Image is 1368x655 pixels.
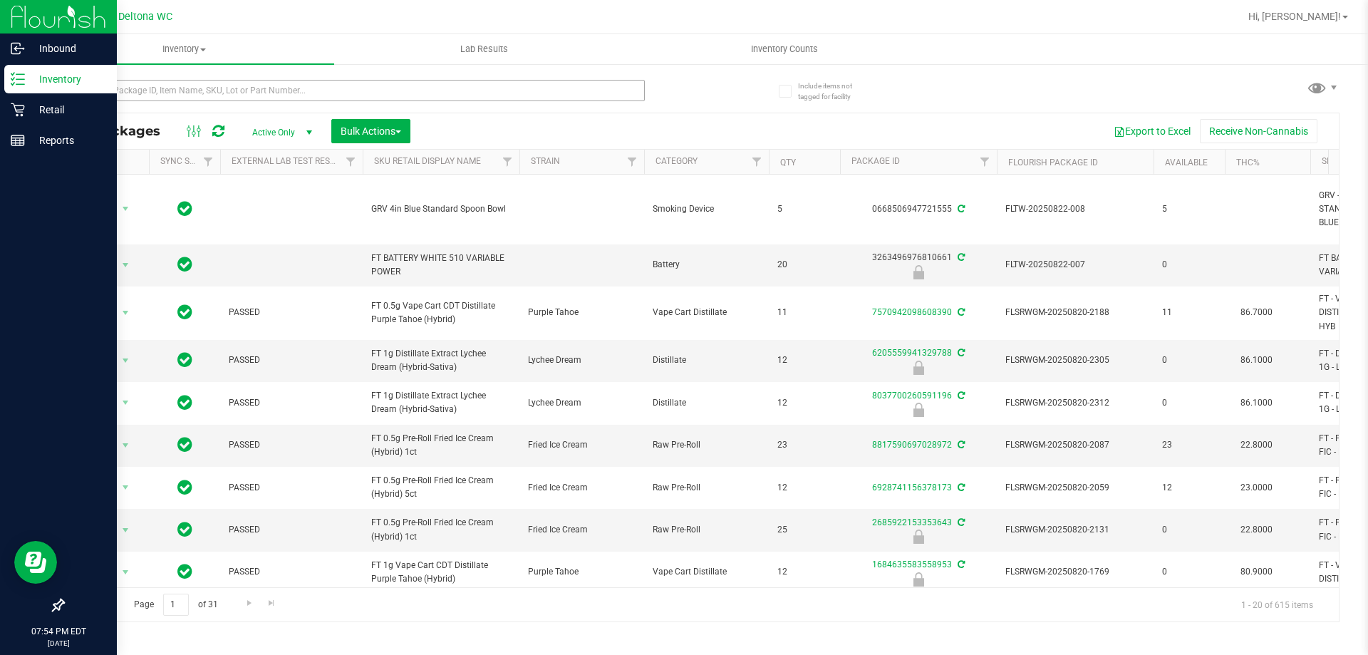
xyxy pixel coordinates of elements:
span: Sync from Compliance System [955,307,965,317]
span: 12 [1162,481,1216,495]
span: FLSRWGM-20250820-2059 [1005,481,1145,495]
a: 2685922153353643 [872,517,952,527]
span: 23 [1162,438,1216,452]
span: FT 0.5g Pre-Roll Fried Ice Cream (Hybrid) 5ct [371,474,511,501]
span: FT 0.5g Pre-Roll Fried Ice Cream (Hybrid) 1ct [371,516,511,543]
span: In Sync [177,302,192,322]
inline-svg: Inbound [11,41,25,56]
span: 23 [777,438,831,452]
span: FT 0.5g Pre-Roll Fried Ice Cream (Hybrid) 1ct [371,432,511,459]
span: FLTW-20250822-007 [1005,258,1145,272]
span: Lychee Dream [528,354,636,367]
span: PASSED [229,481,354,495]
div: Newly Received [838,530,999,544]
span: select [117,199,135,219]
span: Sync from Compliance System [955,204,965,214]
span: Deltona WC [118,11,172,23]
span: FLSRWGM-20250820-2312 [1005,396,1145,410]
span: Page of 31 [122,594,229,616]
span: PASSED [229,523,354,537]
a: Filter [973,150,997,174]
p: [DATE] [6,638,110,649]
span: Sync from Compliance System [955,483,965,492]
p: Inventory [25,71,110,88]
span: FLSRWGM-20250820-2188 [1005,306,1145,319]
span: 22.8000 [1233,435,1280,455]
span: 80.9000 [1233,562,1280,582]
span: Distillate [653,396,760,410]
span: 12 [777,396,831,410]
a: SKU Name [1322,156,1364,166]
span: Fried Ice Cream [528,523,636,537]
span: 86.1000 [1233,350,1280,371]
p: Retail [25,101,110,118]
a: Category [655,156,698,166]
a: 1684635583558953 [872,559,952,569]
span: In Sync [177,393,192,413]
inline-svg: Reports [11,133,25,148]
span: 5 [777,202,831,216]
span: Bulk Actions [341,125,401,137]
p: Inbound [25,40,110,57]
span: 12 [777,354,831,367]
span: In Sync [177,350,192,370]
span: Lab Results [441,43,527,56]
a: Flourish Package ID [1008,158,1098,167]
a: Go to the next page [239,594,259,613]
span: 23.0000 [1233,478,1280,498]
span: Sync from Compliance System [955,252,965,262]
a: Package ID [851,156,900,166]
span: Lychee Dream [528,396,636,410]
span: FT 1g Distillate Extract Lychee Dream (Hybrid-Sativa) [371,347,511,374]
button: Receive Non-Cannabis [1200,119,1317,143]
button: Export to Excel [1104,119,1200,143]
span: Raw Pre-Roll [653,481,760,495]
span: 5 [1162,202,1216,216]
span: All Packages [74,123,175,139]
div: Newly Received [838,572,999,587]
span: PASSED [229,438,354,452]
span: Smoking Device [653,202,760,216]
span: FT 1g Vape Cart CDT Distillate Purple Tahoe (Hybrid) [371,559,511,586]
span: 25 [777,523,831,537]
div: Launch Hold [838,403,999,417]
span: select [117,435,135,455]
span: FT 0.5g Vape Cart CDT Distillate Purple Tahoe (Hybrid) [371,299,511,326]
span: FLSRWGM-20250820-2131 [1005,523,1145,537]
span: 0 [1162,523,1216,537]
a: Lab Results [334,34,634,64]
span: 0 [1162,565,1216,579]
a: 6205559941329788 [872,348,952,358]
span: Include items not tagged for facility [798,81,869,102]
a: THC% [1236,158,1260,167]
span: select [117,393,135,413]
span: Distillate [653,354,760,367]
span: In Sync [177,254,192,274]
span: 22.8000 [1233,520,1280,540]
span: FT 1g Distillate Extract Lychee Dream (Hybrid-Sativa) [371,389,511,416]
span: Inventory Counts [732,43,837,56]
div: Launch Hold [838,361,999,375]
div: Newly Received [838,265,999,279]
a: 6928741156378173 [872,483,952,492]
span: 12 [777,565,831,579]
span: select [117,478,135,497]
a: Qty [780,158,796,167]
span: GRV 4in Blue Standard Spoon Bowl [371,202,511,216]
span: Purple Tahoe [528,565,636,579]
span: select [117,351,135,371]
span: Battery [653,258,760,272]
span: Sync from Compliance System [955,440,965,450]
a: Sku Retail Display Name [374,156,481,166]
a: Strain [531,156,560,166]
span: Purple Tahoe [528,306,636,319]
inline-svg: Inventory [11,72,25,86]
iframe: Resource center [14,541,57,584]
p: 07:54 PM EDT [6,625,110,638]
span: In Sync [177,478,192,497]
a: Inventory Counts [634,34,934,64]
span: FT BATTERY WHITE 510 VARIABLE POWER [371,252,511,279]
span: select [117,255,135,275]
a: Go to the last page [261,594,282,613]
span: 20 [777,258,831,272]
